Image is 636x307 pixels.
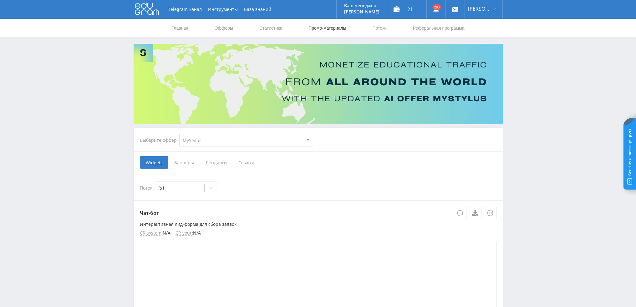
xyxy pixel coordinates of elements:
div: Поток [140,181,496,194]
a: Промо-материалы [308,19,347,37]
span: Widgets [140,156,168,169]
p: [PERSON_NAME] [344,9,379,14]
span: CR system [140,230,161,236]
a: Статистика [259,19,283,37]
li: : N/A [140,230,170,236]
a: Реферальная программа [412,19,465,37]
span: CR your [176,230,192,236]
span: Баннеры [168,156,200,169]
p: Чат-бот [140,207,496,219]
p: Интерактивная лид-форма для сбора заявок [140,222,496,227]
button: Обновить [454,207,466,219]
a: Потоки [372,19,387,37]
a: Офферы [214,19,234,37]
span: [PERSON_NAME] [468,6,490,11]
li: : N/A [176,230,201,236]
button: Настройки [484,207,496,219]
span: Ссылки [232,156,260,169]
div: Выберите оффер [140,138,179,143]
p: Ваш менеджер: [344,3,379,8]
span: Лендинги [200,156,232,169]
a: Главная [171,19,189,37]
a: Скачать [469,207,481,219]
img: Banner [134,44,503,124]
